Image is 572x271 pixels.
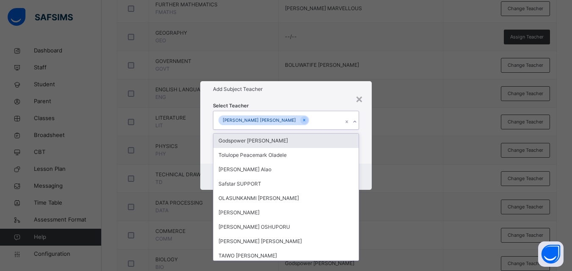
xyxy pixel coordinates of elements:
div: [PERSON_NAME] OSHUPORU [213,220,359,234]
div: Safstar SUPPORT [213,177,359,191]
div: [PERSON_NAME] [PERSON_NAME] [213,234,359,249]
span: Select Teacher [213,102,249,109]
h1: Add Subject Teacher [213,85,359,93]
div: OLASUNKANMI [PERSON_NAME] [213,191,359,205]
div: Godspower [PERSON_NAME] [213,134,359,148]
div: [PERSON_NAME] [PERSON_NAME] [218,115,300,125]
div: × [355,90,363,107]
div: [PERSON_NAME] [213,205,359,220]
div: TAIWO [PERSON_NAME] [213,249,359,263]
div: Tolulope Peacemark Oladele [213,148,359,162]
button: Open asap [538,241,564,267]
div: [PERSON_NAME] Alao [213,162,359,177]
